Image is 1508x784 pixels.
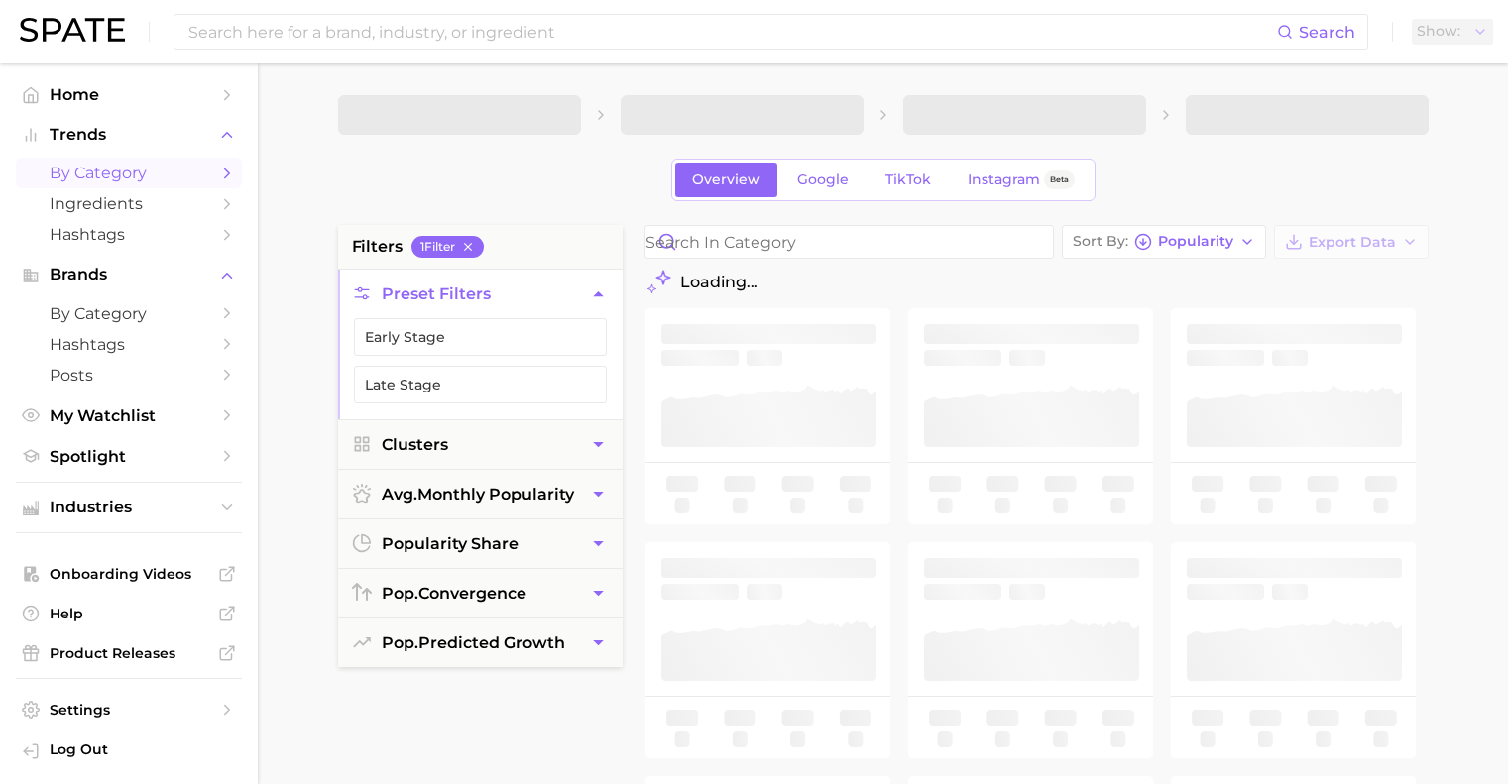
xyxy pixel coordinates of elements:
[1412,19,1493,45] button: Show
[50,644,208,662] span: Product Releases
[50,701,208,719] span: Settings
[16,298,242,329] a: by Category
[16,695,242,725] a: Settings
[382,584,526,603] span: convergence
[50,194,208,213] span: Ingredients
[16,360,242,391] a: Posts
[50,499,208,516] span: Industries
[50,126,208,144] span: Trends
[50,164,208,182] span: by Category
[382,534,519,553] span: popularity share
[1417,26,1460,37] span: Show
[885,171,931,188] span: TikTok
[338,470,623,518] button: avg.monthly popularity
[338,420,623,469] button: Clusters
[338,618,623,667] button: pop.predicted growth
[1299,23,1355,42] span: Search
[50,447,208,466] span: Spotlight
[50,366,208,385] span: Posts
[16,219,242,250] a: Hashtags
[16,120,242,150] button: Trends
[1062,225,1266,259] button: Sort ByPopularity
[16,559,242,589] a: Onboarding Videos
[382,584,418,603] abbr: popularity index
[186,15,1277,49] input: Search here for a brand, industry, or ingredient
[1073,236,1128,247] span: Sort By
[16,734,242,768] a: Log out. Currently logged in with e-mail pquiroz@maryruths.com.
[20,18,125,42] img: SPATE
[382,633,418,652] abbr: popularity index
[50,335,208,354] span: Hashtags
[50,225,208,244] span: Hashtags
[16,158,242,188] a: by Category
[354,318,607,356] button: Early Stage
[50,85,208,104] span: Home
[382,435,448,454] span: Clusters
[645,226,1053,258] input: Search in category
[338,569,623,617] button: pop.convergence
[680,273,758,291] span: Loading...
[354,366,607,403] button: Late Stage
[50,565,208,583] span: Onboarding Videos
[1309,234,1396,251] span: Export Data
[16,599,242,628] a: Help
[338,519,623,568] button: popularity share
[338,270,623,318] button: Preset Filters
[411,236,484,258] button: 1Filter
[16,79,242,110] a: Home
[382,485,574,504] span: monthly popularity
[50,304,208,323] span: by Category
[951,163,1092,197] a: InstagramBeta
[1158,236,1233,247] span: Popularity
[382,284,491,303] span: Preset Filters
[16,188,242,219] a: Ingredients
[382,485,417,504] abbr: average
[50,740,226,758] span: Log Out
[675,163,777,197] a: Overview
[16,329,242,360] a: Hashtags
[869,163,948,197] a: TikTok
[16,400,242,431] a: My Watchlist
[968,171,1040,188] span: Instagram
[780,163,866,197] a: Google
[50,605,208,622] span: Help
[797,171,849,188] span: Google
[16,638,242,668] a: Product Releases
[352,235,403,259] span: filters
[16,493,242,522] button: Industries
[1274,225,1429,259] button: Export Data
[692,171,760,188] span: Overview
[16,260,242,289] button: Brands
[16,441,242,472] a: Spotlight
[50,266,208,283] span: Brands
[1050,171,1069,188] span: Beta
[50,406,208,425] span: My Watchlist
[382,633,565,652] span: predicted growth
